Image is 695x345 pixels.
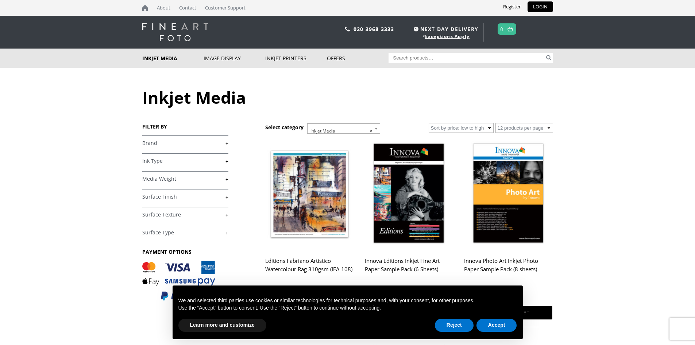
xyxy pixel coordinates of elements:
[307,123,380,134] span: Inkjet Media
[142,261,215,301] img: PAYMENT OPTIONS
[308,124,380,138] span: Inkjet Media
[365,139,453,301] a: Innova Editions Inkjet Fine Art Paper Sample Pack (6 Sheets) £7.99 inc VAT
[142,248,228,255] h3: PAYMENT OPTIONS
[265,139,354,301] a: Editions Fabriano Artistico Watercolour Rag 310gsm (IFA-108) £6.29
[167,280,529,345] div: Notice
[345,27,350,31] img: phone.svg
[178,304,517,312] p: Use the “Accept” button to consent. Use the “Reject” button to continue without accepting.
[365,139,453,249] img: Innova Editions Inkjet Fine Art Paper Sample Pack (6 Sheets)
[265,139,354,249] img: Editions Fabriano Artistico Watercolour Rag 310gsm (IFA-108)
[204,49,265,68] a: Image Display
[265,254,354,283] h2: Editions Fabriano Artistico Watercolour Rag 310gsm (IFA-108)
[142,193,228,200] a: +
[464,139,552,249] img: Innova Photo Art Inkjet Photo Paper Sample Pack (8 sheets)
[142,189,228,204] h4: Surface Finish
[142,123,228,130] h3: FILTER BY
[545,53,553,63] button: Search
[464,139,552,301] a: Innova Photo Art Inkjet Photo Paper Sample Pack (8 sheets) £7.99 inc VAT
[476,319,517,332] button: Accept
[142,153,228,168] h4: Ink Type
[178,319,266,332] button: Learn more and customize
[142,176,228,183] a: +
[500,24,503,34] a: 0
[265,49,327,68] a: Inkjet Printers
[354,26,394,32] a: 020 3968 3333
[412,25,478,33] span: NEXT DAY DELIVERY
[142,158,228,165] a: +
[142,229,228,236] a: +
[142,86,553,108] h1: Inkjet Media
[142,211,228,218] a: +
[142,23,208,41] img: logo-white.svg
[142,225,228,239] h4: Surface Type
[414,27,418,31] img: time.svg
[389,53,545,63] input: Search products…
[498,1,526,12] a: Register
[327,49,389,68] a: Offers
[142,207,228,222] h4: Surface Texture
[142,49,204,68] a: Inkjet Media
[435,319,474,332] button: Reject
[429,123,494,133] select: Shop order
[142,171,228,186] h4: Media Weight
[142,140,228,147] a: +
[507,27,513,31] img: basket.svg
[464,254,552,283] h2: Innova Photo Art Inkjet Photo Paper Sample Pack (8 sheets)
[370,126,372,136] span: ×
[365,254,453,283] h2: Innova Editions Inkjet Fine Art Paper Sample Pack (6 Sheets)
[528,1,553,12] a: LOGIN
[142,135,228,150] h4: Brand
[178,297,517,304] p: We and selected third parties use cookies or similar technologies for technical purposes and, wit...
[265,124,304,131] h3: Select category
[425,33,470,39] a: Exceptions Apply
